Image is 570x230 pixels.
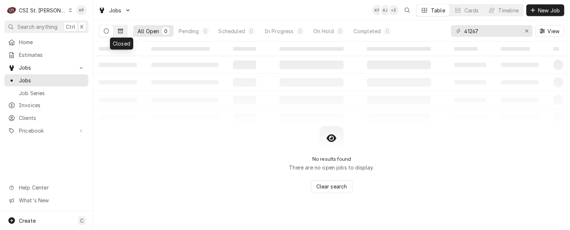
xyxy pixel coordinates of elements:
button: Search anythingCtrlK [4,20,88,33]
button: Open search [401,4,413,16]
div: C [7,5,17,15]
a: Go to Pricebook [4,125,88,137]
span: ‌ [553,47,559,51]
div: Closed [110,38,133,50]
h2: No results found [312,156,351,162]
div: KJ [380,5,391,15]
input: Keyword search [464,25,519,37]
button: Clear search [311,180,353,193]
span: Home [19,38,85,46]
span: ‌ [151,47,210,51]
div: KP [372,5,382,15]
span: Clear search [315,183,349,190]
div: + 3 [388,5,399,15]
a: Go to Jobs [95,4,134,16]
div: Ken Jiricek's Avatar [380,5,391,15]
span: Create [19,218,36,224]
span: Clients [19,114,85,122]
span: Search anything [17,23,58,31]
div: All Open [138,27,159,35]
span: Jobs [19,64,74,71]
div: Table [431,7,445,14]
button: Erase input [521,25,533,37]
div: 0 [298,27,302,35]
span: Invoices [19,101,85,109]
a: Clients [4,112,88,124]
a: Job Series [4,87,88,99]
a: Invoices [4,99,88,111]
span: Pricebook [19,127,74,135]
span: Job Series [19,89,85,97]
div: Scheduled [218,27,245,35]
div: Cards [464,7,479,14]
p: There are no open jobs to display. [289,164,374,171]
button: New Job [526,4,564,16]
span: Help Center [19,184,84,191]
span: K [80,23,84,31]
a: Go to What's New [4,194,88,206]
span: Estimates [19,51,85,59]
span: What's New [19,196,84,204]
div: 0 [338,27,343,35]
table: All Open Jobs List Loading [93,42,570,126]
div: Kym Parson's Avatar [76,5,87,15]
span: New Job [537,7,561,14]
span: ‌ [367,47,431,51]
span: ‌ [99,47,128,51]
div: Pending [179,27,199,35]
span: ‌ [454,47,478,51]
span: ‌ [233,47,256,51]
div: Kym Parson's Avatar [372,5,382,15]
span: ‌ [501,47,530,51]
div: KP [76,5,87,15]
a: Go to Jobs [4,62,88,74]
span: Jobs [109,7,122,14]
div: 0 [385,27,389,35]
div: 0 [249,27,254,35]
span: View [546,27,561,35]
div: Timeline [498,7,519,14]
a: Estimates [4,49,88,61]
span: C [80,217,84,225]
span: Jobs [19,77,85,84]
div: In Progress [265,27,294,35]
span: Ctrl [66,23,75,31]
div: Completed [353,27,381,35]
div: 0 [203,27,207,35]
div: CSI St. Louis's Avatar [7,5,17,15]
div: CSI St. [PERSON_NAME] [19,7,66,14]
a: Go to Help Center [4,182,88,194]
span: ‌ [280,47,344,51]
div: On Hold [313,27,334,35]
a: Home [4,36,88,48]
div: 0 [163,27,168,35]
a: Jobs [4,74,88,86]
button: View [535,25,564,37]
